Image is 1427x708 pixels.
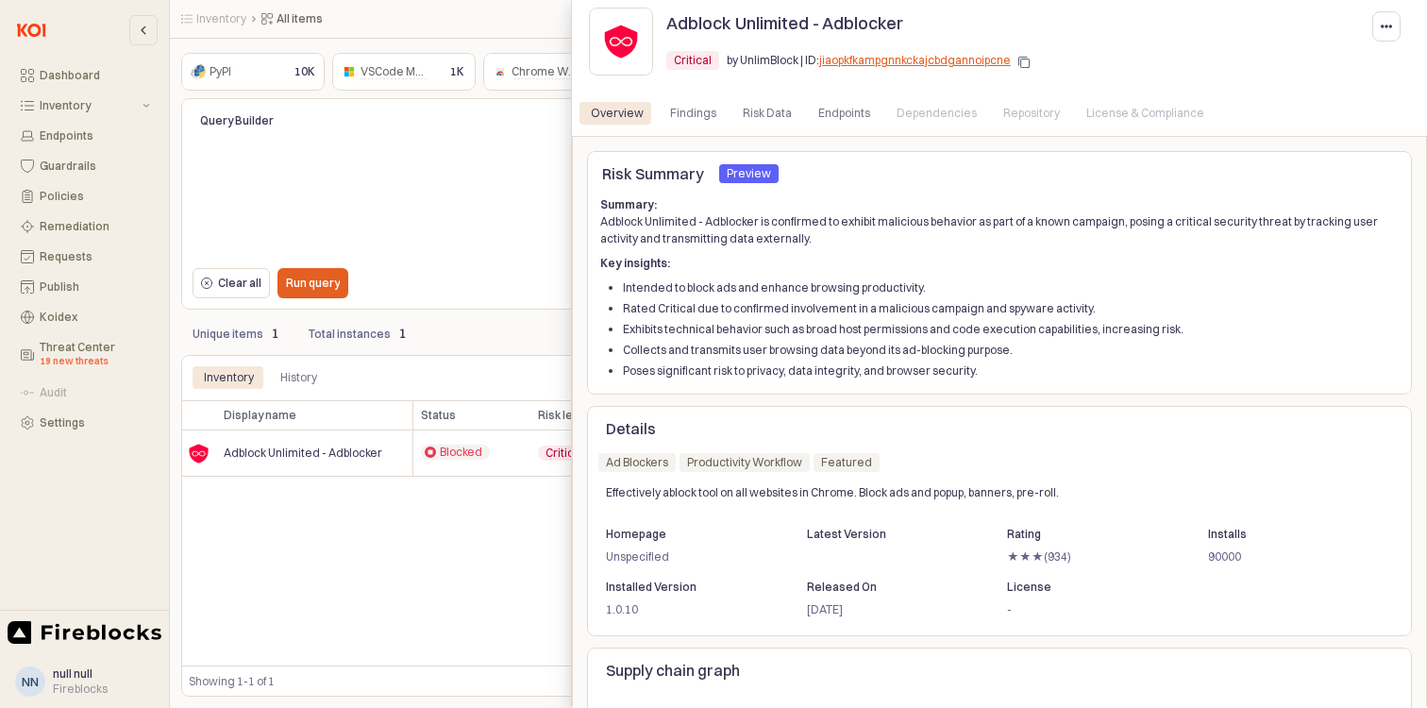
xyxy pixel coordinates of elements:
p: 1.0.10 [606,601,771,618]
div: Repository [1003,102,1060,125]
p: Supply chain graph [606,659,1393,682]
li: Exhibits technical behavior such as broad host permissions and code execution capabilities, incre... [623,321,1399,338]
p: ★★★(934) [1007,548,1172,565]
p: Unspecified [606,548,771,565]
div: Critical [674,51,712,70]
p: Installs [1207,526,1372,543]
a: jiaopkfkampgnnkckajcbdgannoipcne [819,53,1011,67]
li: Collects and transmits user browsing data beyond its ad-blocking purpose. [623,342,1399,359]
div: Overview [579,102,655,125]
strong: Summary: [600,197,657,211]
div: Findings [670,102,716,125]
div: License & Compliance [1075,102,1216,125]
div: Risk Data [743,102,792,125]
div: Risk Data [731,102,803,125]
p: Rating [1007,526,1172,543]
p: [DATE] [806,601,971,618]
div: Dependencies [897,102,977,125]
p: License [1007,579,1172,596]
div: Endpoints [807,102,881,125]
p: Details [606,417,1393,440]
p: Risk Summary [602,162,704,185]
li: Rated Critical due to confirmed involvement in a malicious campaign and spyware activity. [623,300,1399,317]
div: Featured [821,453,872,472]
p: 90000 [1207,548,1372,565]
div: Ad Blockers [606,453,668,472]
p: Adblock Unlimited - Adblocker [666,10,903,36]
p: Adblock Unlimited - Adblocker is confirmed to exhibit malicious behavior as part of a known campa... [600,196,1399,247]
p: Homepage [606,526,771,543]
div: Productivity Workflow [687,453,802,472]
p: by UnlimBlock | ID: [727,52,1011,69]
p: Installed Version [606,579,771,596]
strong: Key insights: [600,256,670,270]
div: License & Compliance [1086,102,1204,125]
div: Overview [591,102,644,125]
p: Latest Version [806,526,971,543]
div: Repository [992,102,1071,125]
p: Released On [806,579,971,596]
div: Preview [727,164,771,183]
li: Poses significant risk to privacy, data integrity, and browser security. [623,362,1399,379]
p: Effectively ablock tool on all websites in Chrome. Block ads and popup, banners, pre-roll. [606,484,1326,501]
li: Intended to block ads and enhance browsing productivity. [623,279,1399,296]
div: Findings [659,102,728,125]
p: - [1007,601,1172,618]
div: Dependencies [885,102,988,125]
div: Endpoints [818,102,870,125]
